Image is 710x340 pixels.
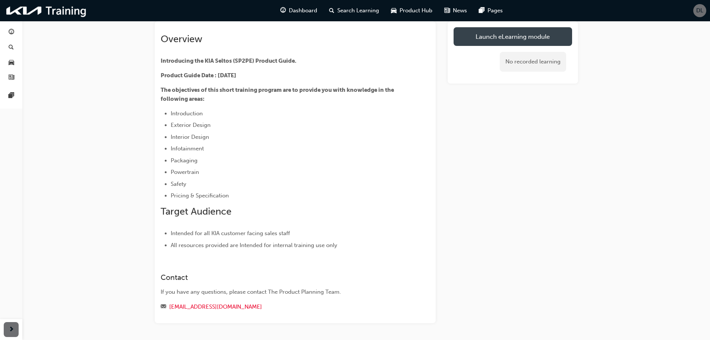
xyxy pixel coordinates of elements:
[473,3,509,18] a: pages-iconPages
[329,6,334,15] span: search-icon
[9,93,14,99] span: pages-icon
[280,6,286,15] span: guage-icon
[400,6,432,15] span: Product Hub
[171,242,337,249] span: All resources provided are Intended for internal training use only
[161,57,296,64] span: Introducing the KIA Seltos (SP2PE) Product Guide.
[323,3,385,18] a: search-iconSearch Learning
[391,6,397,15] span: car-icon
[479,6,485,15] span: pages-icon
[9,44,14,51] span: search-icon
[696,6,703,15] span: DL
[274,3,323,18] a: guage-iconDashboard
[171,122,211,128] span: Exterior Design
[9,325,14,334] span: next-icon
[9,75,14,81] span: news-icon
[453,6,467,15] span: News
[438,3,473,18] a: news-iconNews
[385,3,438,18] a: car-iconProduct Hub
[171,192,229,199] span: Pricing & Specification
[169,303,262,310] a: [EMAIL_ADDRESS][DOMAIN_NAME]
[171,169,199,175] span: Powertrain
[161,72,236,79] span: Product Guide Date : [DATE]
[161,288,403,296] div: If you have any questions, please contact The Product Planning Team.
[171,157,198,164] span: Packaging
[289,6,317,15] span: Dashboard
[500,52,566,72] div: No recorded learning
[693,4,706,17] button: DL
[161,273,403,282] h3: Contact
[171,110,203,117] span: Introduction
[444,6,450,15] span: news-icon
[171,230,290,237] span: Intended for all KIA customer facing sales staff
[9,29,14,36] span: guage-icon
[337,6,379,15] span: Search Learning
[161,87,395,102] span: The objectives of this short training program are to provide you with knowledge in the following ...
[171,145,204,152] span: Infotainment
[171,181,186,187] span: Safety
[171,134,209,140] span: Interior Design
[161,206,231,217] span: Target Audience
[454,27,572,46] a: Launch eLearning module
[161,302,403,312] div: Email
[4,3,89,18] img: kia-training
[161,33,202,45] span: Overview
[9,59,14,66] span: car-icon
[487,6,503,15] span: Pages
[161,304,166,311] span: email-icon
